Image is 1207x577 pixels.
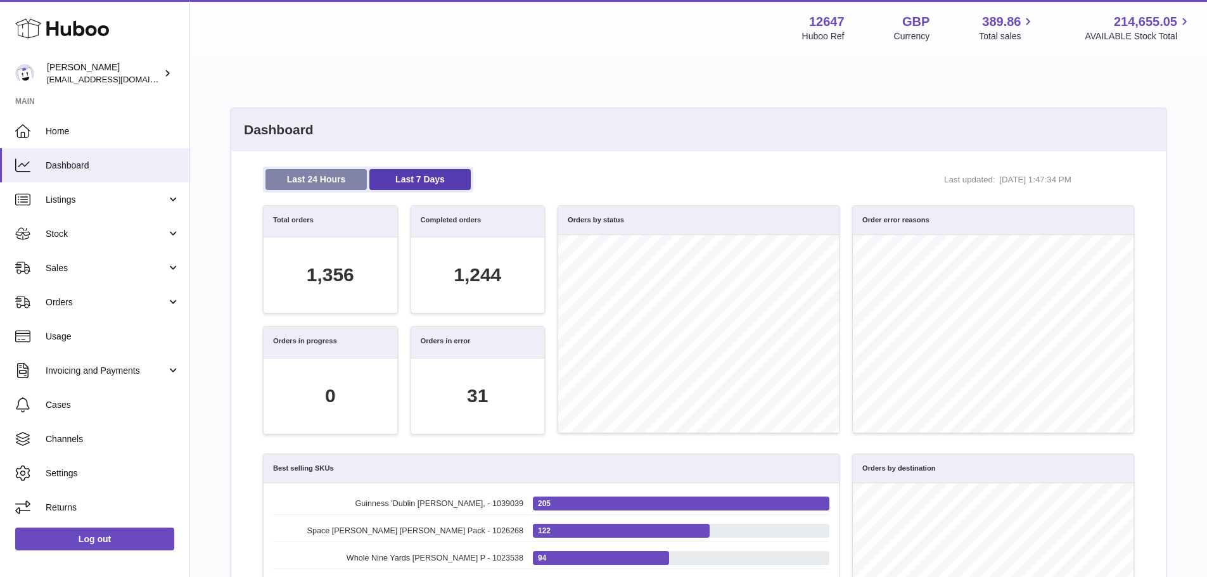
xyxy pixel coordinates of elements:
h3: Order error reasons [862,215,929,225]
span: [EMAIL_ADDRESS][DOMAIN_NAME] [47,74,186,84]
a: Last 24 Hours [265,169,367,190]
span: Invoicing and Payments [46,365,167,377]
div: [PERSON_NAME] [47,61,161,86]
span: 94 [538,553,546,563]
span: Listings [46,194,167,206]
span: Whole Nine Yards [PERSON_NAME] P - 1023538 [273,553,523,564]
h3: Total orders [273,215,314,227]
a: Log out [15,528,174,550]
span: 389.86 [982,13,1021,30]
span: Orders [46,296,167,308]
a: 214,655.05 AVAILABLE Stock Total [1085,13,1192,42]
strong: GBP [902,13,929,30]
span: Settings [46,467,180,479]
span: AVAILABLE Stock Total [1085,30,1192,42]
a: 389.86 Total sales [979,13,1035,42]
span: Home [46,125,180,137]
span: 122 [538,526,551,536]
h3: Orders in error [421,336,471,348]
span: Cases [46,399,180,411]
h2: Dashboard [231,108,1166,151]
span: Last updated: [944,174,995,186]
div: 0 [325,383,336,409]
span: 205 [538,498,551,509]
span: Channels [46,433,180,445]
div: 31 [467,383,488,409]
span: Returns [46,502,180,514]
span: Stock [46,228,167,240]
img: internalAdmin-12647@internal.huboo.com [15,64,34,83]
h3: Completed orders [421,215,482,227]
span: 214,655.05 [1114,13,1177,30]
div: Huboo Ref [802,30,845,42]
h3: Orders by destination [862,464,936,473]
h3: Orders in progress [273,336,337,348]
h3: Orders by status [568,215,624,225]
span: [DATE] 1:47:34 PM [999,174,1101,186]
span: Guinness 'Dublin [PERSON_NAME], - 1039039 [273,498,523,509]
span: Sales [46,262,167,274]
span: Space [PERSON_NAME] [PERSON_NAME] Pack - 1026268 [273,526,523,536]
div: Currency [894,30,930,42]
div: 1,244 [454,262,501,288]
a: Last 7 Days [369,169,471,190]
h3: Best selling SKUs [273,464,334,473]
div: 1,356 [307,262,354,288]
strong: 12647 [809,13,845,30]
span: Usage [46,331,180,343]
span: Dashboard [46,160,180,172]
span: Total sales [979,30,1035,42]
